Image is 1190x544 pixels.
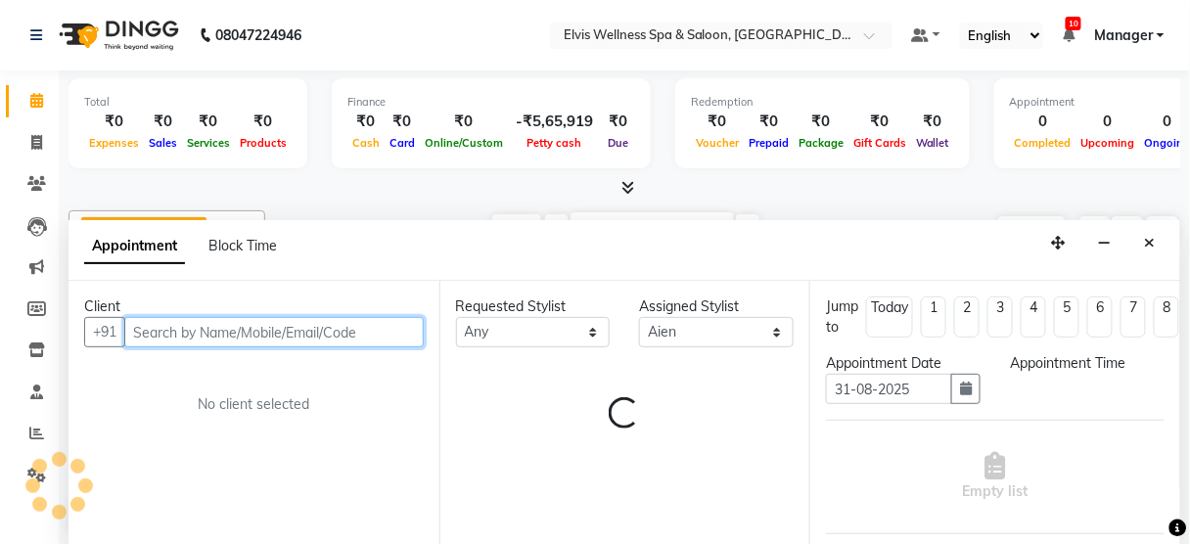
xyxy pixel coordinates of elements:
span: Sales [144,136,182,150]
input: Search by Name/Mobile/Email/Code [124,317,424,347]
span: Card [385,136,420,150]
li: 8 [1154,296,1179,338]
b: 08047224946 [215,8,301,63]
li: 6 [1087,296,1113,338]
img: logo [50,8,184,63]
div: ₹0 [347,111,385,133]
div: ₹0 [848,111,911,133]
span: 10 [1066,17,1081,30]
span: Appointment [84,229,185,264]
span: Wallet [911,136,954,150]
div: 0 [1076,111,1140,133]
span: Block Time [208,237,277,254]
div: Client [84,296,424,317]
li: 1 [921,296,946,338]
div: ₹0 [420,111,508,133]
div: ₹0 [144,111,182,133]
div: ₹0 [385,111,420,133]
div: ₹0 [601,111,635,133]
li: 2 [954,296,980,338]
div: 0 [1010,111,1076,133]
a: x [192,219,201,235]
input: yyyy-mm-dd [826,374,952,404]
span: Cash [347,136,385,150]
input: 2025-08-31 [628,215,726,245]
div: ₹0 [911,111,954,133]
div: Appointment Time [1010,353,1165,374]
span: Empty list [963,452,1029,502]
span: Package [794,136,848,150]
span: Manager [1094,25,1153,46]
div: Today [871,297,908,318]
span: Completed [1010,136,1076,150]
span: Due [603,136,633,150]
div: ₹0 [84,111,144,133]
span: Gift Cards [848,136,911,150]
div: ₹0 [691,111,744,133]
div: Jump to [826,296,858,338]
div: No client selected [131,394,377,415]
div: ₹0 [794,111,848,133]
span: +10 [210,218,249,234]
div: ₹0 [744,111,794,133]
span: [PERSON_NAME] [87,219,192,235]
li: 3 [987,296,1013,338]
span: Upcoming [1076,136,1140,150]
div: Total [84,94,292,111]
button: +91 [84,317,125,347]
button: Close [1136,228,1165,258]
div: -₹5,65,919 [508,111,601,133]
li: 4 [1021,296,1046,338]
span: Online/Custom [420,136,508,150]
span: Products [235,136,292,150]
div: ₹0 [235,111,292,133]
div: Appointment Date [826,353,981,374]
span: Today [492,214,541,245]
span: Petty cash [523,136,587,150]
button: ADD NEW [998,216,1066,244]
a: 10 [1063,26,1075,44]
div: ₹0 [182,111,235,133]
li: 7 [1121,296,1146,338]
div: Finance [347,94,635,111]
span: Voucher [691,136,744,150]
li: 5 [1054,296,1079,338]
div: Redemption [691,94,954,111]
div: Requested Stylist [456,296,611,317]
span: Services [182,136,235,150]
span: Expenses [84,136,144,150]
div: Assigned Stylist [639,296,794,317]
span: Prepaid [744,136,794,150]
